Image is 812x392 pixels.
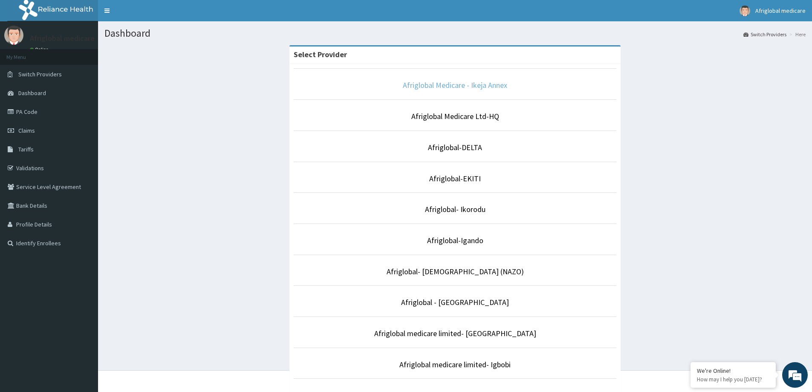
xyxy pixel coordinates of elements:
span: Tariffs [18,145,34,153]
a: Afriglobal Medicare Ltd-HQ [411,111,499,121]
a: Switch Providers [743,31,786,38]
a: Afriglobal medicare limited- [GEOGRAPHIC_DATA] [374,328,536,338]
p: Afriglobal medicare [30,35,95,42]
a: Afriglobal-Igando [427,235,483,245]
h1: Dashboard [104,28,806,39]
li: Here [787,31,806,38]
a: Afriglobal-EKITI [429,174,481,183]
span: Dashboard [18,89,46,97]
a: Afriglobal- [DEMOGRAPHIC_DATA] (NAZO) [387,267,524,276]
div: We're Online! [697,367,769,375]
p: How may I help you today? [697,376,769,383]
span: Switch Providers [18,70,62,78]
a: Afriglobal-DELTA [428,142,482,152]
img: User Image [4,26,23,45]
a: Afriglobal - [GEOGRAPHIC_DATA] [401,297,509,307]
img: User Image [740,6,750,16]
a: Afriglobal medicare limited- Igbobi [399,360,511,369]
span: Claims [18,127,35,134]
span: Afriglobal medicare [755,7,806,15]
a: Afriglobal Medicare - Ikeja Annex [403,80,507,90]
a: Online [30,46,50,52]
strong: Select Provider [294,49,347,59]
a: Afriglobal- Ikorodu [425,204,485,214]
